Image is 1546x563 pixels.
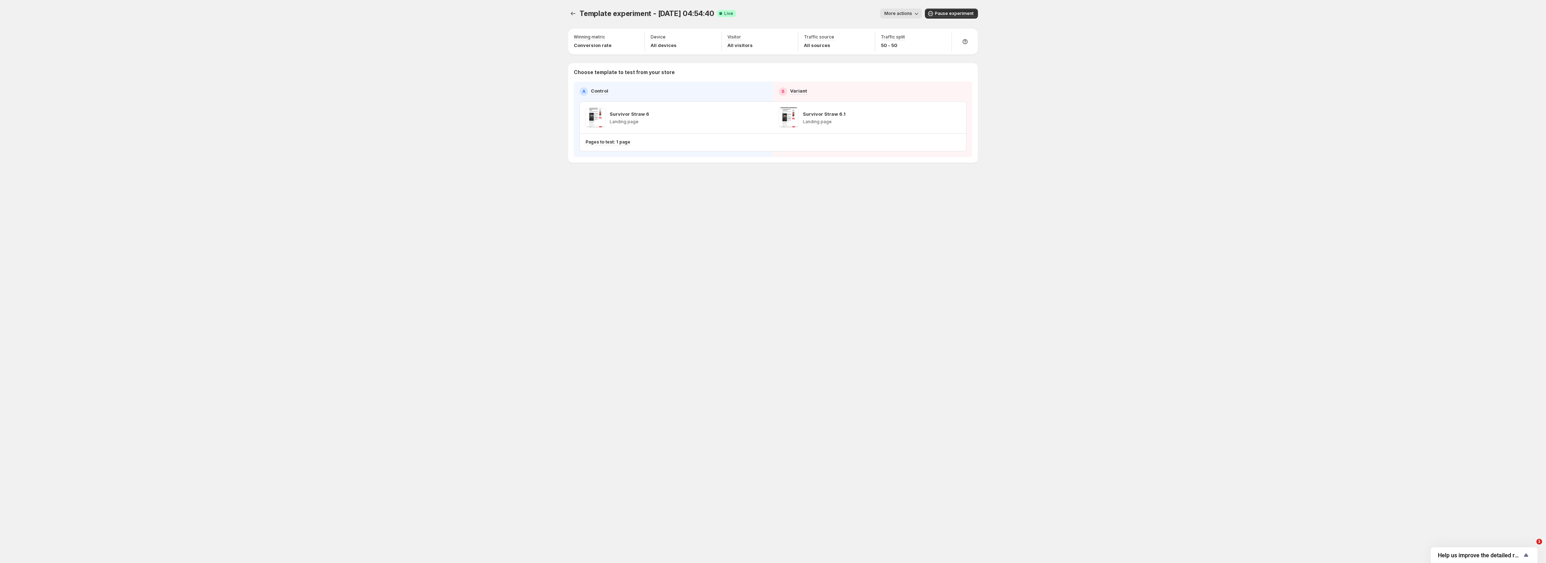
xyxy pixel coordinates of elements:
[884,11,912,16] span: More actions
[790,87,807,94] p: Variant
[591,87,608,94] p: Control
[925,9,978,19] button: Pause experiment
[586,108,605,127] img: Survivor Straw 6
[651,42,677,49] p: All devices
[610,110,649,118] p: Survivor Straw 6
[803,110,846,118] p: Survivor Straw 6.1
[727,34,741,40] p: Visitor
[1438,552,1522,559] span: Help us improve the detailed report for A/B campaigns
[782,89,784,94] h2: B
[724,11,733,16] span: Live
[579,9,714,18] span: Template experiment - [DATE] 04:54:40
[1536,539,1542,544] span: 1
[651,34,666,40] p: Device
[881,42,905,49] p: 50 - 50
[804,42,834,49] p: All sources
[803,119,846,125] p: Landing page
[582,89,586,94] h2: A
[1522,539,1539,556] iframe: Intercom live chat
[610,119,649,125] p: Landing page
[779,108,799,127] img: Survivor Straw 6.1
[880,9,922,19] button: More actions
[574,34,605,40] p: Winning metric
[804,34,834,40] p: Traffic source
[574,69,972,76] p: Choose template to test from your store
[935,11,974,16] span: Pause experiment
[1438,551,1530,559] button: Show survey - Help us improve the detailed report for A/B campaigns
[881,34,905,40] p: Traffic split
[574,42,611,49] p: Conversion rate
[586,139,630,145] p: Pages to test: 1 page
[727,42,753,49] p: All visitors
[568,9,578,19] button: Experiments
